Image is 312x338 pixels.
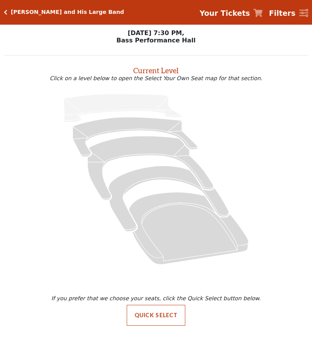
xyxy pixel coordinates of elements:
[129,192,248,264] path: Orchestra / Parterre Circle - Seats Available: 24
[73,117,198,157] path: Lower Gallery - Seats Available: 241
[4,63,309,75] h2: Current Level
[269,9,295,17] strong: Filters
[4,75,309,81] p: Click on a level below to open the Select Your Own Seat map for that section.
[200,9,250,17] strong: Your Tickets
[4,29,309,44] p: [DATE] 7:30 PM, Bass Performance Hall
[11,9,124,15] h5: [PERSON_NAME] and His Large Band
[64,94,182,122] path: Upper Gallery - Seats Available: 0
[127,305,186,326] button: Quick Select
[200,8,263,19] a: Your Tickets
[269,8,308,19] a: Filters
[4,10,7,15] a: Click here to go back to filters
[5,295,307,301] p: If you prefer that we choose your seats, click the Quick Select button below.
